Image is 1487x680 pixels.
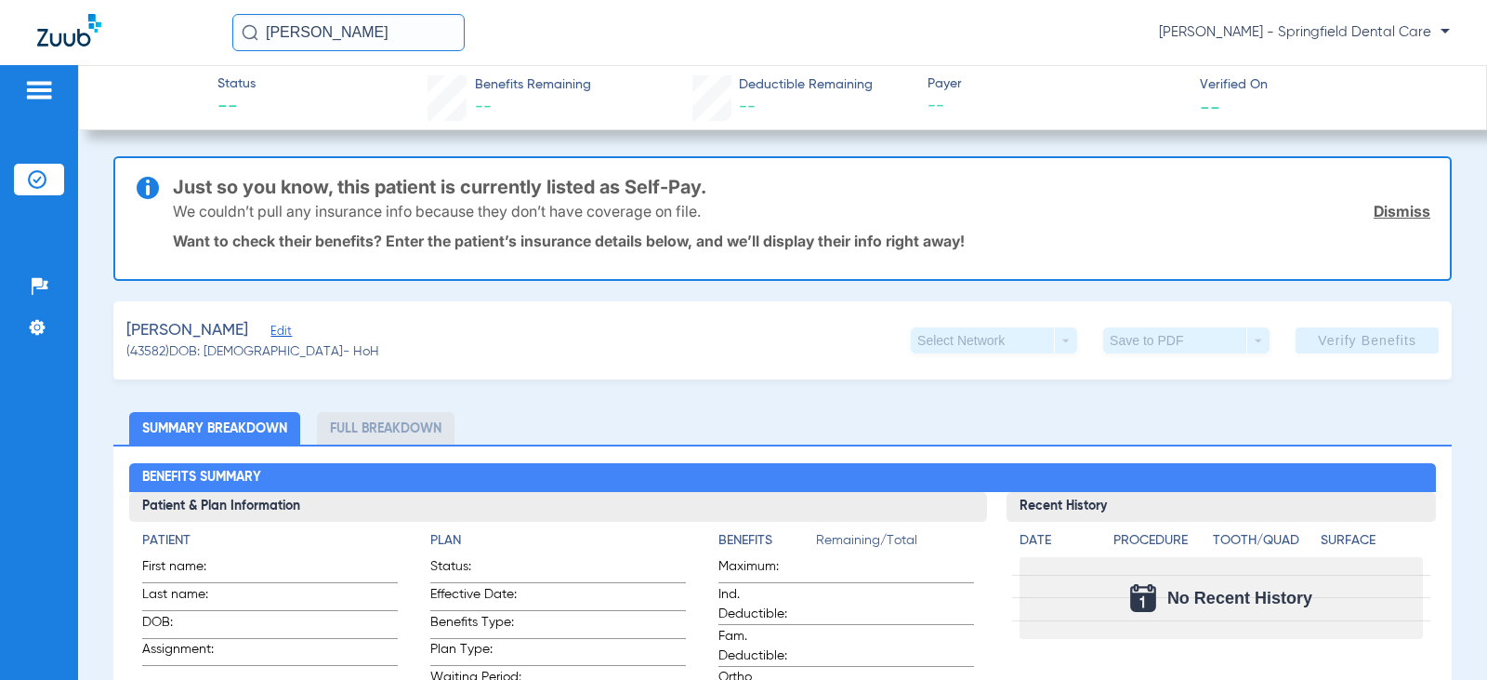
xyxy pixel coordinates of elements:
img: Zuub Logo [37,14,101,47]
span: -- [217,95,256,121]
h4: Patient [142,531,398,551]
input: Search for patients [232,14,465,51]
span: -- [928,95,1184,118]
span: Benefits Type: [430,613,521,638]
span: [PERSON_NAME] - Springfield Dental Care [1159,23,1450,42]
p: Want to check their benefits? Enter the patient’s insurance details below, and we’ll display thei... [173,232,1430,250]
span: Last name: [142,585,233,610]
h3: Patient & Plan Information [129,492,987,522]
h4: Benefits [718,531,816,551]
img: info-icon [137,177,159,199]
span: Effective Date: [430,585,521,610]
app-breakdown-title: Procedure [1113,531,1205,557]
span: Assignment: [142,640,233,665]
span: DOB: [142,613,233,638]
span: Status [217,74,256,94]
li: Summary Breakdown [129,412,300,445]
img: Calendar [1130,584,1156,612]
h4: Date [1020,531,1098,551]
span: -- [475,99,492,115]
img: Search Icon [242,24,258,41]
span: Remaining/Total [816,531,974,557]
h4: Plan [430,531,686,551]
h2: Benefits Summary [129,463,1435,493]
span: Fam. Deductible: [718,627,809,666]
span: Status: [430,557,521,582]
app-breakdown-title: Surface [1321,531,1422,557]
h3: Recent History [1007,492,1435,522]
h4: Tooth/Quad [1213,531,1314,551]
li: Full Breakdown [317,412,454,445]
a: Dismiss [1374,202,1430,220]
span: Maximum: [718,557,809,582]
span: Ind. Deductible: [718,585,809,624]
app-breakdown-title: Tooth/Quad [1213,531,1314,557]
span: Deductible Remaining [739,75,873,95]
span: -- [739,99,756,115]
span: Plan Type: [430,640,521,665]
app-breakdown-title: Benefits [718,531,816,557]
span: [PERSON_NAME] [126,319,248,342]
span: Payer [928,74,1184,94]
span: (43582) DOB: [DEMOGRAPHIC_DATA] - HoH [126,342,379,362]
h3: Just so you know, this patient is currently listed as Self-Pay. [173,178,1430,196]
h4: Procedure [1113,531,1205,551]
h4: Surface [1321,531,1422,551]
span: No Recent History [1167,589,1312,607]
p: We couldn’t pull any insurance info because they don’t have coverage on file. [173,202,701,220]
span: Verified On [1200,75,1456,95]
span: Benefits Remaining [475,75,591,95]
app-breakdown-title: Date [1020,531,1098,557]
span: -- [1200,97,1220,116]
span: First name: [142,557,233,582]
img: hamburger-icon [24,79,54,101]
span: Edit [270,325,287,342]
